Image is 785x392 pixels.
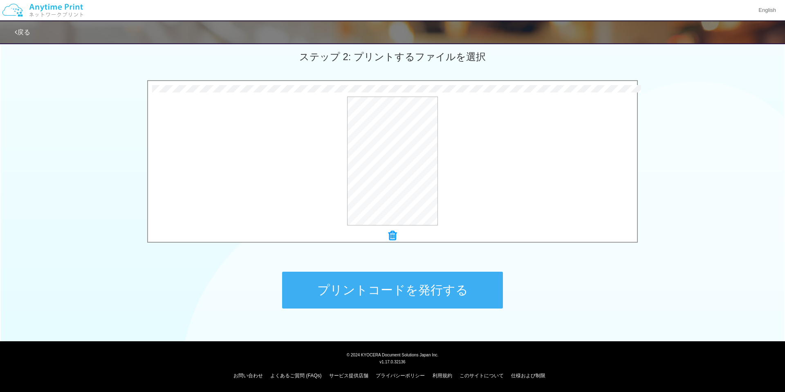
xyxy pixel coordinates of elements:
[270,373,321,378] a: よくあるご質問 (FAQs)
[379,359,405,364] span: v1.17.0.32136
[460,373,504,378] a: このサイトについて
[282,272,503,309] button: プリントコードを発行する
[511,373,545,378] a: 仕様および制限
[15,29,30,36] a: 戻る
[347,352,439,357] span: © 2024 KYOCERA Document Solutions Japan Inc.
[376,373,425,378] a: プライバシーポリシー
[329,373,368,378] a: サービス提供店舗
[433,373,452,378] a: 利用規約
[299,51,486,62] span: ステップ 2: プリントするファイルを選択
[233,373,263,378] a: お問い合わせ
